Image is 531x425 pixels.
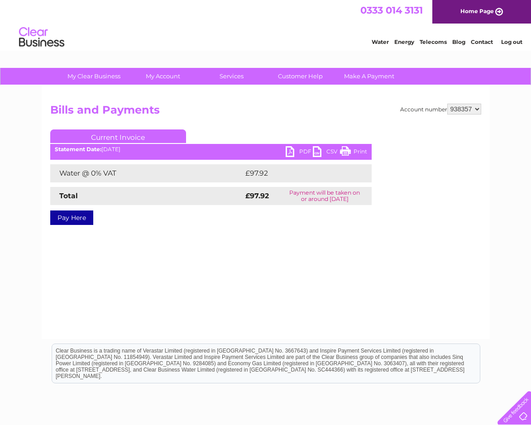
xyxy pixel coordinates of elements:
strong: Total [59,191,78,200]
a: Pay Here [50,210,93,225]
div: Account number [400,104,481,115]
a: Customer Help [263,68,338,85]
a: 0333 014 3131 [360,5,423,16]
div: Clear Business is a trading name of Verastar Limited (registered in [GEOGRAPHIC_DATA] No. 3667643... [52,5,480,44]
a: Water [372,38,389,45]
strong: £97.92 [245,191,269,200]
a: PDF [286,146,313,159]
img: logo.png [19,24,65,51]
td: Payment will be taken on or around [DATE] [278,187,372,205]
a: Make A Payment [332,68,407,85]
td: £97.92 [243,164,353,182]
a: CSV [313,146,340,159]
a: Log out [501,38,522,45]
a: Current Invoice [50,129,186,143]
a: My Clear Business [57,68,131,85]
a: Services [194,68,269,85]
a: Telecoms [420,38,447,45]
a: Print [340,146,367,159]
div: [DATE] [50,146,372,153]
a: Contact [471,38,493,45]
h2: Bills and Payments [50,104,481,121]
b: Statement Date: [55,146,101,153]
a: Energy [394,38,414,45]
a: Blog [452,38,465,45]
td: Water @ 0% VAT [50,164,243,182]
a: My Account [125,68,200,85]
